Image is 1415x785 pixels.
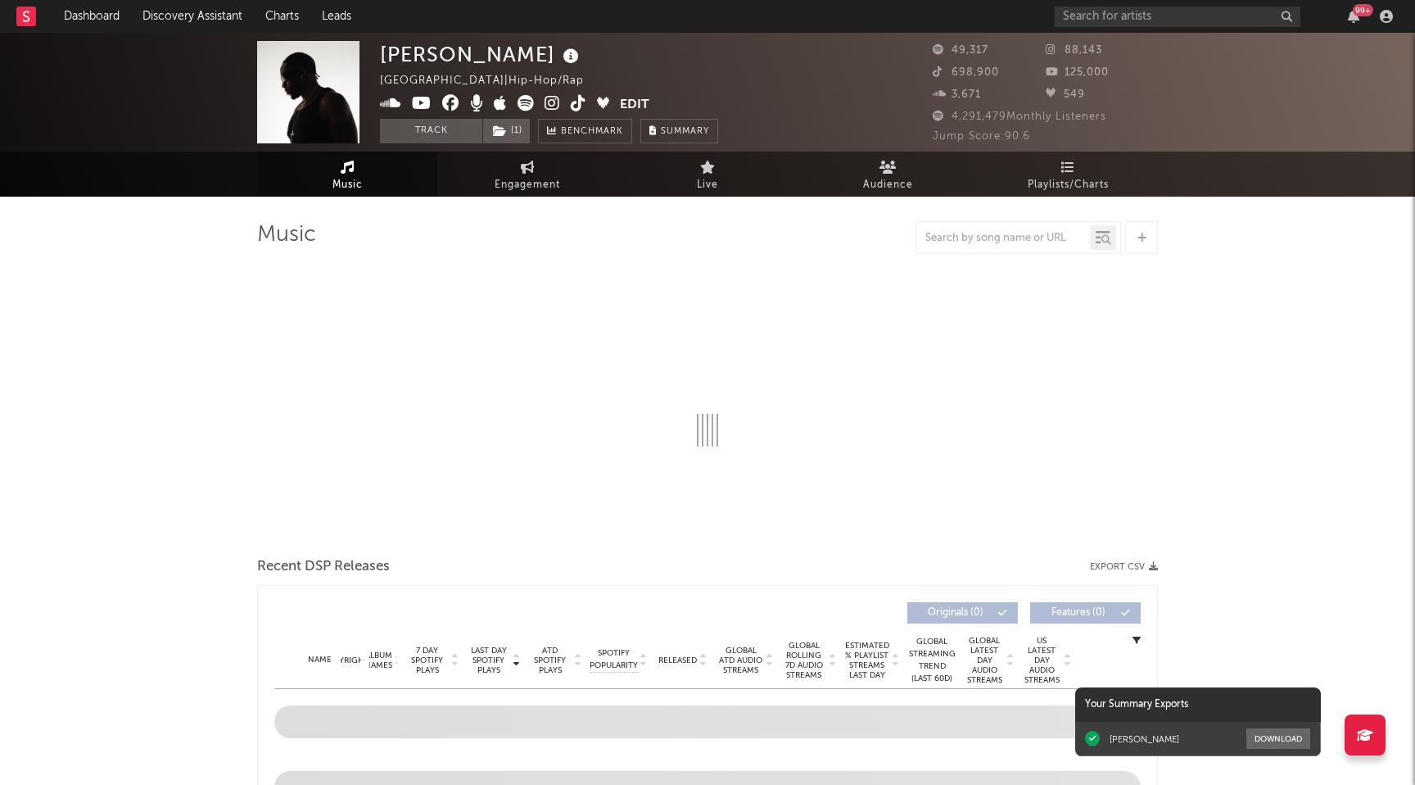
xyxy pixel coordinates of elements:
div: [PERSON_NAME] [1110,733,1179,745]
a: Music [257,152,437,197]
span: Recent DSP Releases [257,557,390,577]
span: Global Rolling 7D Audio Streams [781,641,826,680]
span: Jump Score: 90.6 [933,131,1030,142]
span: 125,000 [1046,67,1109,78]
span: Album Names [364,651,392,670]
a: Audience [798,152,978,197]
div: Your Summary Exports [1075,687,1321,722]
div: 99 + [1353,4,1373,16]
span: 4,291,479 Monthly Listeners [933,111,1106,122]
a: Engagement [437,152,617,197]
span: Playlists/Charts [1028,175,1109,195]
span: 88,143 [1046,45,1102,56]
span: Last Day Spotify Plays [467,646,510,675]
button: Features(0) [1030,602,1141,624]
span: Music [332,175,363,195]
button: 99+ [1348,10,1359,23]
span: Originals ( 0 ) [918,608,993,618]
span: Estimated % Playlist Streams Last Day [844,641,889,680]
span: ATD Spotify Plays [528,646,572,675]
span: Global ATD Audio Streams [718,646,763,675]
span: Released [658,656,697,665]
a: Playlists/Charts [978,152,1158,197]
span: Benchmark [561,122,623,142]
span: US Latest Day Audio Streams [1022,636,1061,685]
button: Track [380,119,482,143]
span: Audience [863,175,913,195]
input: Search for artists [1055,7,1300,27]
a: Benchmark [538,119,632,143]
span: Live [697,175,718,195]
span: 49,317 [933,45,988,56]
div: Name [307,654,332,666]
span: Global Latest Day Audio Streams [965,636,1004,685]
span: Features ( 0 ) [1041,608,1116,618]
button: Export CSV [1090,562,1158,572]
button: (1) [483,119,530,143]
span: 7 Day Spotify Plays [405,646,449,675]
button: Download [1246,728,1310,749]
button: Edit [620,95,649,116]
span: 549 [1046,89,1085,100]
input: Search by song name or URL [917,232,1090,245]
span: Engagement [495,175,560,195]
div: [PERSON_NAME] [380,41,583,68]
span: 3,671 [933,89,981,100]
span: Spotify Popularity [590,647,638,672]
span: ( 1 ) [482,119,531,143]
span: 698,900 [933,67,999,78]
button: Originals(0) [907,602,1018,624]
span: Summary [661,127,709,136]
a: Live [617,152,798,197]
div: Global Streaming Trend (Last 60D) [907,636,956,685]
button: Summary [640,119,718,143]
span: Copyright [322,656,369,665]
div: [GEOGRAPHIC_DATA] | Hip-Hop/Rap [380,71,622,91]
